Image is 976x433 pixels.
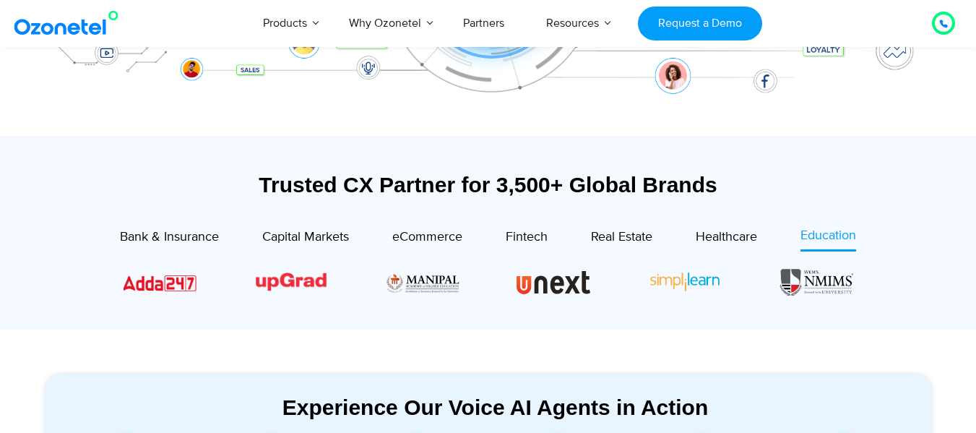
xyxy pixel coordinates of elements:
[800,226,856,252] a: Education
[262,226,349,252] a: Capital Markets
[392,229,462,245] span: eCommerce
[638,7,761,40] a: Request a Demo
[591,229,652,245] span: Real Estate
[44,172,933,197] div: Trusted CX Partner for 3,500+ Global Brands
[124,267,853,298] div: Image Carousel
[59,395,933,420] div: Experience Our Voice AI Agents in Action
[262,229,349,245] span: Capital Markets
[800,228,856,244] span: Education
[392,226,462,252] a: eCommerce
[591,226,652,252] a: Real Estate
[506,226,548,252] a: Fintech
[506,229,548,245] span: Fintech
[120,229,219,245] span: Bank & Insurance
[696,229,757,245] span: Healthcare
[120,226,219,252] a: Bank & Insurance
[696,226,757,252] a: Healthcare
